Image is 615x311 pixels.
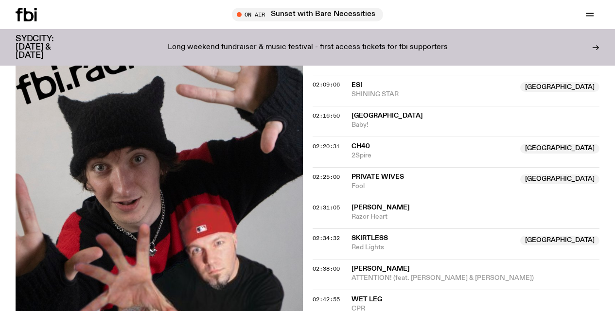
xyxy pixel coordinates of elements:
[351,243,515,252] span: Red Lights
[313,81,340,88] span: 02:09:06
[232,8,383,21] button: On AirSunset with Bare Necessities
[313,82,340,87] button: 02:09:06
[313,236,340,241] button: 02:34:32
[313,234,340,242] span: 02:34:32
[351,143,370,150] span: ch40
[313,295,340,303] span: 02:42:55
[351,212,600,222] span: Razor Heart
[313,113,340,119] button: 02:16:50
[313,265,340,273] span: 02:38:00
[351,112,423,119] span: [GEOGRAPHIC_DATA]
[351,151,515,160] span: 2Spire
[313,144,340,149] button: 02:20:31
[313,112,340,120] span: 02:16:50
[313,142,340,150] span: 02:20:31
[313,297,340,302] button: 02:42:55
[351,182,515,191] span: Fool
[351,265,410,272] span: [PERSON_NAME]
[520,82,599,92] span: [GEOGRAPHIC_DATA]
[351,235,388,242] span: Skirtless
[168,43,448,52] p: Long weekend fundraiser & music festival - first access tickets for fbi supporters
[313,173,340,181] span: 02:25:00
[520,174,599,184] span: [GEOGRAPHIC_DATA]
[351,90,515,99] span: SHINING STAR
[351,82,362,88] span: Esi
[313,205,340,210] button: 02:31:05
[16,35,78,60] h3: SYDCITY: [DATE] & [DATE]
[313,174,340,180] button: 02:25:00
[520,144,599,154] span: [GEOGRAPHIC_DATA]
[313,204,340,211] span: 02:31:05
[520,236,599,245] span: [GEOGRAPHIC_DATA]
[351,121,600,130] span: Baby!
[351,274,600,283] span: ATTENTION! (feat. [PERSON_NAME] & [PERSON_NAME])
[351,296,382,303] span: Wet Leg
[351,173,404,180] span: Private Wives
[351,204,410,211] span: [PERSON_NAME]
[313,266,340,272] button: 02:38:00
